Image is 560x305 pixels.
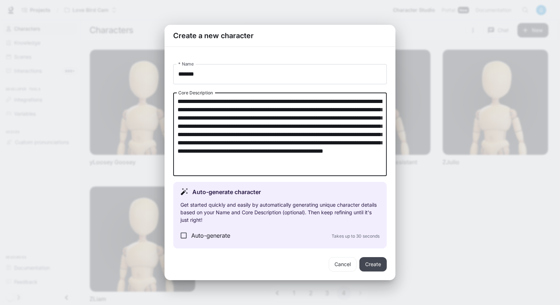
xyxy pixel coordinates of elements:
[359,257,387,272] button: Create
[192,188,261,196] p: Auto-generate character
[191,231,230,240] span: Auto-generate
[178,90,213,96] label: Core Description
[329,257,356,272] button: Cancel
[178,61,194,67] label: * Name
[332,233,380,239] span: Takes up to 30 seconds
[180,201,380,224] p: Get started quickly and easily by automatically generating unique character details based on your...
[173,93,387,176] div: label
[165,25,395,46] h2: Create a new character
